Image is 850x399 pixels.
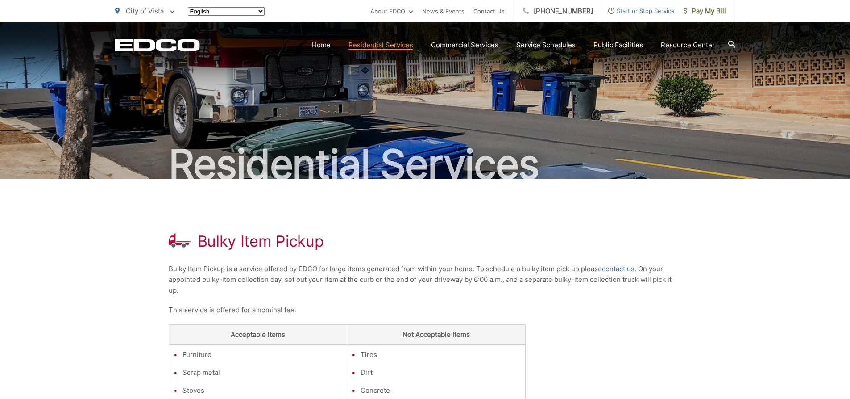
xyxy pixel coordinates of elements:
strong: Not Acceptable Items [402,330,470,339]
a: Resource Center [661,40,715,50]
h2: Residential Services [115,142,735,187]
li: Scrap metal [182,367,343,378]
a: News & Events [422,6,464,17]
a: Contact Us [473,6,505,17]
select: Select a language [188,7,265,16]
strong: Acceptable Items [231,330,285,339]
a: contact us [602,264,634,274]
h1: Bulky Item Pickup [198,232,324,250]
p: This service is offered for a nominal fee. [169,305,682,315]
li: Furniture [182,349,343,360]
a: Home [312,40,331,50]
p: Bulky Item Pickup is a service offered by EDCO for large items generated from within your home. T... [169,264,682,296]
li: Dirt [361,367,521,378]
li: Stoves [182,385,343,396]
span: Pay My Bill [684,6,726,17]
a: Service Schedules [516,40,576,50]
a: Residential Services [348,40,413,50]
a: About EDCO [370,6,413,17]
a: Public Facilities [593,40,643,50]
li: Concrete [361,385,521,396]
li: Tires [361,349,521,360]
a: Commercial Services [431,40,498,50]
span: City of Vista [126,7,164,15]
a: EDCD logo. Return to the homepage. [115,39,200,51]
